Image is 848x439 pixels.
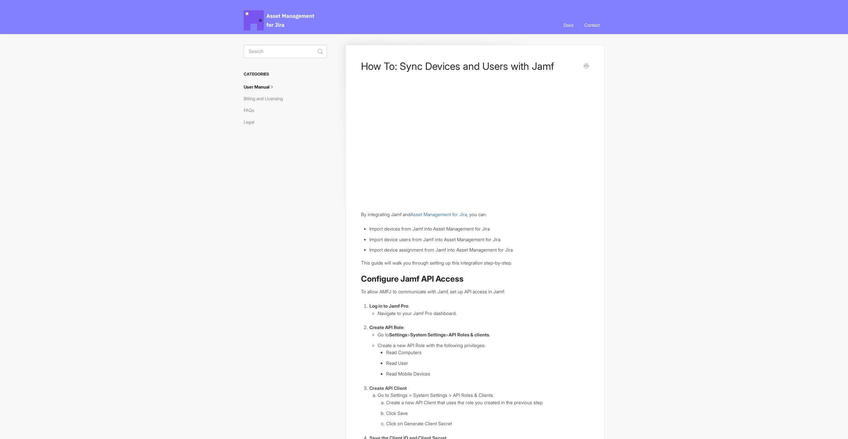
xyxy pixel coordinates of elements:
a: Docs [559,16,578,34]
input: Search [244,45,327,58]
h3: Categories [244,68,327,80]
b: Create API Client [369,385,407,391]
li: Click Save [386,410,589,417]
li: Import device users from Jamf into Asset Management for Jira [369,236,589,243]
a: Asset Management for Jira [410,211,467,217]
strong: API Roles & clients [449,332,489,337]
li: Create a new API Client that uses the role you created in the previous step [386,399,589,406]
a: Print this Article [584,63,589,70]
a: FAQs [244,105,259,116]
a: Billing and Licensing [244,93,288,104]
strong: Create API Role [369,324,403,330]
li: : [369,324,589,377]
li: Import devices from Jamf into Asset Management for Jira [369,225,589,233]
a: Legal [244,117,259,127]
li: Read Mobile Devices [386,370,589,378]
span: Asset Management for Jira Docs [244,10,315,30]
li: Go to > > . [378,331,589,338]
li: Navigate to your Jamf Pro dashboard. [378,310,589,317]
strong: Log in to Jamf Pro [369,303,408,309]
h2: Configure Jamf API Access [361,274,589,284]
li: Read Computers [386,349,589,356]
h1: How To: Sync Devices and Users with Jamf [361,60,579,72]
li: Read User [386,359,589,367]
strong: System Settings [410,332,446,337]
li: Import device assignment from Jamf into Asset Management for Jira [369,246,589,254]
p: To allow AMFJ to communicate with Jamf, set up API access in Jamf: [361,288,589,295]
li: Create a new API Role with the following privileges: [378,342,589,378]
p: This guide will walk you through setting up this integration step-by-step. [361,259,589,267]
a: User Manual [244,82,280,92]
strong: Settings [389,332,407,337]
a: Contact [579,16,605,34]
li: Go to Settings > System Settings > API Roles & Clients [378,392,589,427]
p: By integrating Jamf and , you can: [361,211,589,218]
li: Click on Generate Client Secret [386,420,589,427]
li: : [369,302,589,317]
